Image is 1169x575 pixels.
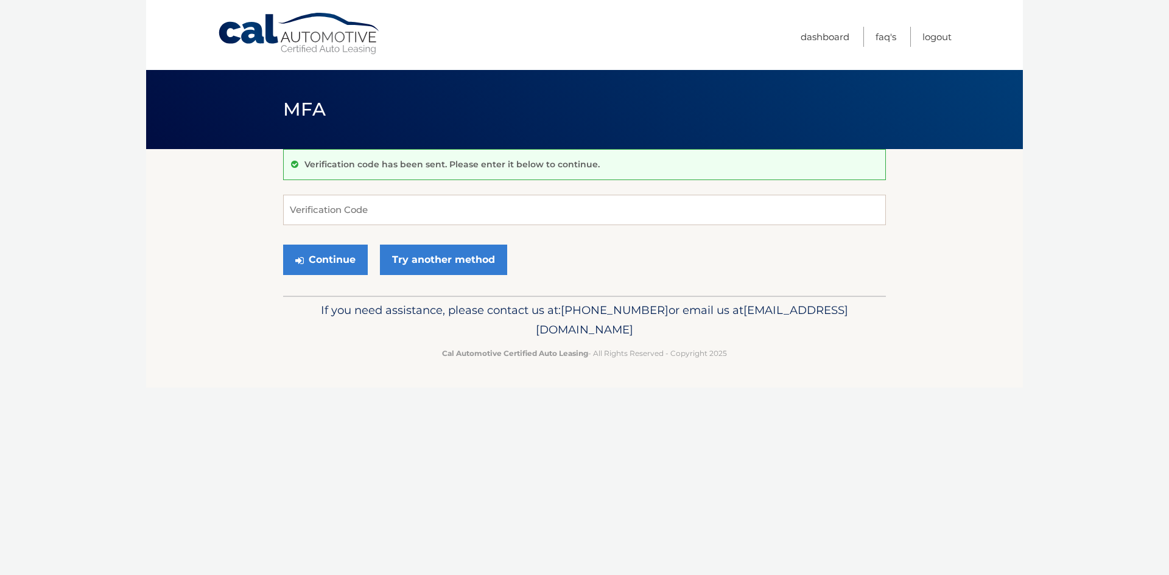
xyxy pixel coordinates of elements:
a: Logout [922,27,952,47]
p: Verification code has been sent. Please enter it below to continue. [304,159,600,170]
span: MFA [283,98,326,120]
strong: Cal Automotive Certified Auto Leasing [442,349,588,358]
p: - All Rights Reserved - Copyright 2025 [291,347,878,360]
span: [PHONE_NUMBER] [561,303,669,317]
a: Dashboard [801,27,849,47]
button: Continue [283,245,368,275]
a: Try another method [380,245,507,275]
span: [EMAIL_ADDRESS][DOMAIN_NAME] [536,303,848,336]
p: If you need assistance, please contact us at: or email us at [291,301,878,340]
a: FAQ's [876,27,896,47]
input: Verification Code [283,195,886,225]
a: Cal Automotive [217,12,382,55]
